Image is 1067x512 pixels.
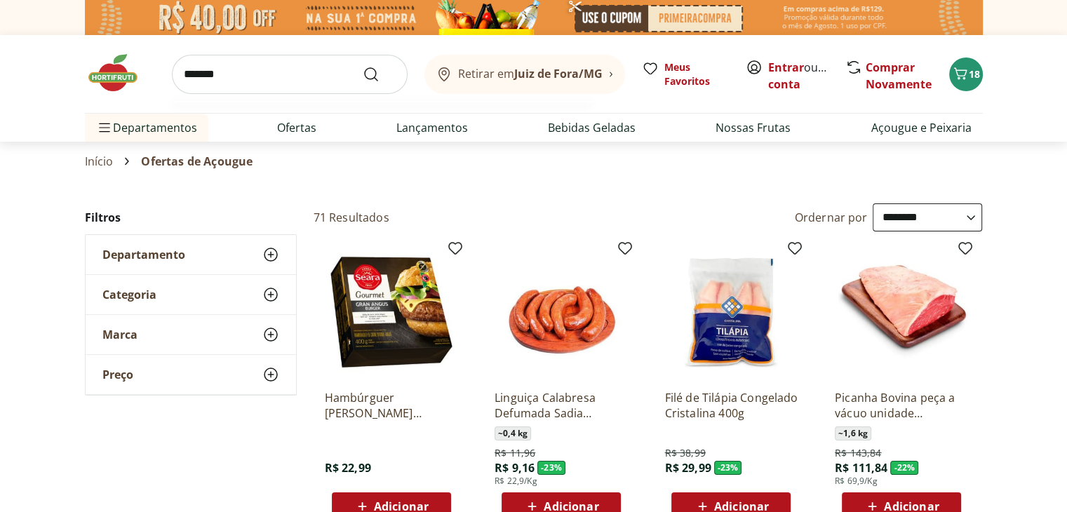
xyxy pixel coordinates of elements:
[795,210,868,225] label: Ordernar por
[548,119,636,136] a: Bebidas Geladas
[495,460,535,476] span: R$ 9,16
[890,461,918,475] span: - 22 %
[458,67,603,80] span: Retirar em
[85,203,297,231] h2: Filtros
[374,501,429,512] span: Adicionar
[544,501,598,512] span: Adicionar
[363,66,396,83] button: Submit Search
[495,446,535,460] span: R$ 11,96
[96,111,197,144] span: Departamentos
[325,390,458,421] a: Hambúrguer [PERSON_NAME] Gourmet 400G
[871,119,971,136] a: Açougue e Peixaria
[664,390,798,421] a: Filé de Tilápia Congelado Cristalina 400g
[424,55,625,94] button: Retirar emJuiz de Fora/MG
[495,476,537,487] span: R$ 22,9/Kg
[664,446,705,460] span: R$ 38,99
[102,368,133,382] span: Preço
[949,58,983,91] button: Carrinho
[86,315,296,354] button: Marca
[396,119,468,136] a: Lançamentos
[537,461,565,475] span: - 23 %
[141,155,253,168] span: Ofertas de Açougue
[835,460,887,476] span: R$ 111,84
[768,60,804,75] a: Entrar
[277,119,316,136] a: Ofertas
[102,328,137,342] span: Marca
[714,461,742,475] span: - 23 %
[835,476,878,487] span: R$ 69,9/Kg
[514,66,603,81] b: Juiz de Fora/MG
[85,52,155,94] img: Hortifruti
[85,155,114,168] a: Início
[716,119,791,136] a: Nossas Frutas
[884,501,939,512] span: Adicionar
[714,501,769,512] span: Adicionar
[314,210,389,225] h2: 71 Resultados
[325,460,371,476] span: R$ 22,99
[664,60,729,88] span: Meus Favoritos
[835,245,968,379] img: Picanha Bovina peça a vácuo unidade aproximadamente 1,6kg
[642,60,729,88] a: Meus Favoritos
[495,426,531,440] span: ~ 0,4 kg
[835,426,871,440] span: ~ 1,6 kg
[102,288,156,302] span: Categoria
[172,55,408,94] input: search
[969,67,980,81] span: 18
[86,235,296,274] button: Departamento
[96,111,113,144] button: Menu
[664,460,711,476] span: R$ 29,99
[102,248,185,262] span: Departamento
[86,355,296,394] button: Preço
[835,390,968,421] a: Picanha Bovina peça a vácuo unidade aproximadamente 1,6kg
[664,245,798,379] img: Filé de Tilápia Congelado Cristalina 400g
[866,60,932,92] a: Comprar Novamente
[768,60,845,92] a: Criar conta
[325,245,458,379] img: Hambúrguer Angus Seara Gourmet 400G
[86,275,296,314] button: Categoria
[768,59,831,93] span: ou
[495,245,628,379] img: Linguiça Calabresa Defumada Sadia Perdigão
[835,446,881,460] span: R$ 143,84
[495,390,628,421] a: Linguiça Calabresa Defumada Sadia Perdigão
